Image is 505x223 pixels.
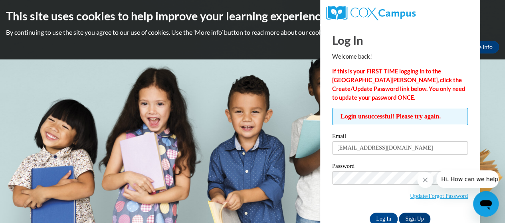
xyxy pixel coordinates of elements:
h1: Log In [332,32,468,48]
strong: If this is your FIRST TIME logging in to the [GEOGRAPHIC_DATA][PERSON_NAME], click the Create/Upd... [332,68,465,101]
iframe: Message from company [436,170,499,188]
iframe: Button to launch messaging window [473,191,499,217]
span: Hi. How can we help? [5,6,65,12]
img: COX Campus [326,6,416,20]
label: Email [332,133,468,141]
a: More Info [461,41,499,53]
p: By continuing to use the site you agree to our use of cookies. Use the ‘More info’ button to read... [6,28,499,37]
h2: This site uses cookies to help improve your learning experience. [6,8,499,24]
iframe: Close message [417,172,433,188]
span: Login unsuccessful! Please try again. [332,108,468,125]
p: Welcome back! [332,52,468,61]
label: Password [332,163,468,171]
a: Update/Forgot Password [410,193,468,199]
